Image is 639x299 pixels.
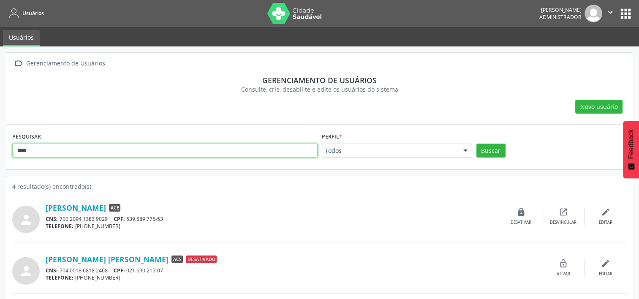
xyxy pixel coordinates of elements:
[18,85,621,94] div: Consulte, crie, desabilite e edite os usuários do sistema
[602,5,618,22] button: 
[46,267,542,274] div: 704 0018 6818 2468 021.690.215-07
[18,76,621,85] div: Gerenciamento de usuários
[325,147,455,155] span: Todos
[46,255,169,264] a: [PERSON_NAME] [PERSON_NAME]
[599,220,612,226] div: Editar
[46,215,58,223] span: CNS:
[623,121,639,178] button: Feedback - Mostrar pesquisa
[12,57,106,70] a:  Gerenciamento de Usuários
[46,223,500,230] div: [PHONE_NUMBER]
[46,215,500,223] div: 700 2094 1383 9029 539.589.775-53
[3,30,40,46] a: Usuários
[6,6,44,20] a: Usuários
[550,220,576,226] div: Desvincular
[559,259,568,268] i: lock_open
[19,212,34,227] i: person
[46,203,106,212] a: [PERSON_NAME]
[46,223,73,230] span: TELEFONE:
[511,220,531,226] div: Desativar
[114,267,125,274] span: CPF:
[46,274,73,281] span: TELEFONE:
[557,271,570,277] div: Ativar
[606,8,615,17] i: 
[559,207,568,217] i: open_in_new
[601,259,610,268] i: edit
[12,182,627,191] div: 4 resultado(s) encontrado(s)
[12,57,24,70] i: 
[186,256,217,263] span: Desativado
[114,215,125,223] span: CPF:
[601,207,610,217] i: edit
[618,6,633,21] button: apps
[322,130,342,144] label: Perfil
[580,102,618,111] span: Novo usuário
[46,274,542,281] div: [PHONE_NUMBER]
[171,256,183,263] span: ACS
[24,57,106,70] div: Gerenciamento de Usuários
[476,144,506,158] button: Buscar
[22,10,44,17] span: Usuários
[539,14,582,21] span: Administrador
[12,130,41,144] label: PESQUISAR
[585,5,602,22] img: img
[575,100,623,114] button: Novo usuário
[599,271,612,277] div: Editar
[627,129,635,159] span: Feedback
[109,204,120,212] span: ACE
[539,6,582,14] div: [PERSON_NAME]
[46,267,58,274] span: CNS:
[517,207,526,217] i: lock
